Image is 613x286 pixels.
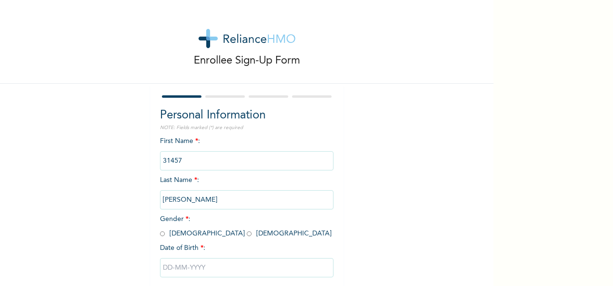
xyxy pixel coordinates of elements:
h2: Personal Information [160,107,333,124]
input: DD-MM-YYYY [160,258,333,277]
input: Enter your last name [160,190,333,209]
input: Enter your first name [160,151,333,170]
p: NOTE: Fields marked (*) are required [160,124,333,131]
span: Date of Birth : [160,243,205,253]
p: Enrollee Sign-Up Form [194,53,300,69]
span: First Name : [160,138,333,164]
img: logo [199,29,295,48]
span: Last Name : [160,177,333,203]
span: Gender : [DEMOGRAPHIC_DATA] [DEMOGRAPHIC_DATA] [160,216,332,237]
